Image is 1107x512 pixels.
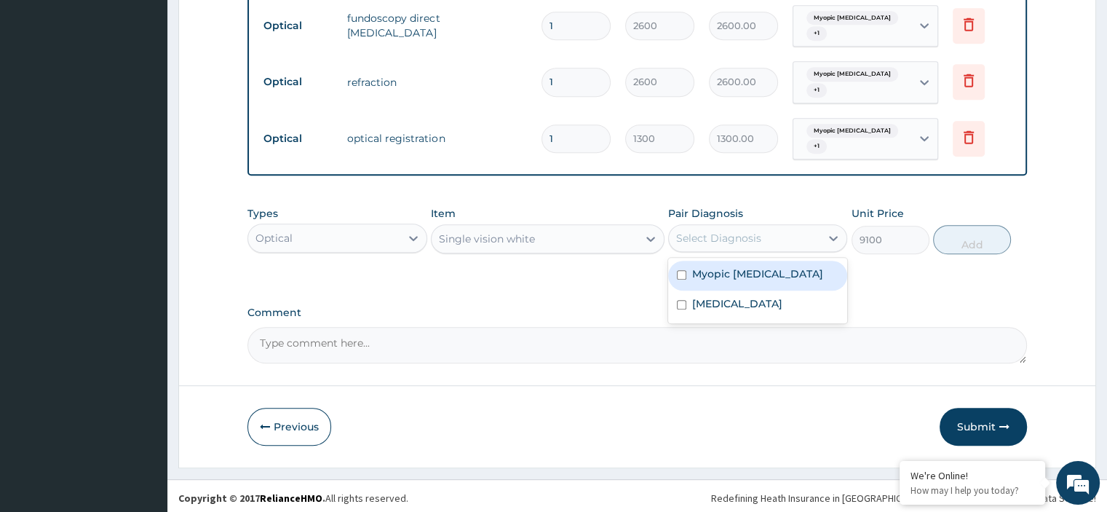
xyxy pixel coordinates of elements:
td: refraction [340,68,533,97]
label: Types [247,208,278,220]
span: + 1 [806,26,827,41]
span: Myopic [MEDICAL_DATA] [806,67,898,82]
td: optical registration [340,124,533,153]
button: Previous [247,408,331,446]
strong: Copyright © 2017 . [178,492,325,505]
div: Redefining Heath Insurance in [GEOGRAPHIC_DATA] using Telemedicine and Data Science! [711,491,1096,505]
td: Optical [256,68,340,95]
button: Submit [940,408,1027,446]
textarea: Type your message and hit 'Enter' [7,350,277,401]
label: Item [431,206,456,221]
span: + 1 [806,139,827,154]
div: Minimize live chat window [239,7,274,42]
div: Chat with us now [76,82,245,101]
span: We're online! [84,159,201,307]
a: RelianceHMO [260,492,322,505]
div: Select Diagnosis [676,231,761,245]
div: Optical [255,231,293,245]
div: We're Online! [910,469,1034,482]
p: How may I help you today? [910,484,1034,497]
span: + 1 [806,83,827,98]
img: d_794563401_company_1708531726252_794563401 [27,73,59,109]
label: Pair Diagnosis [668,206,743,221]
label: Comment [247,307,1026,319]
span: Myopic [MEDICAL_DATA] [806,11,898,25]
td: fundoscopy direct [MEDICAL_DATA] [340,4,533,47]
label: [MEDICAL_DATA] [692,296,782,311]
td: Optical [256,125,340,152]
div: Single vision white [439,232,535,246]
span: Myopic [MEDICAL_DATA] [806,124,898,138]
label: Unit Price [852,206,904,221]
td: Optical [256,12,340,39]
button: Add [933,225,1011,254]
label: Myopic [MEDICAL_DATA] [692,267,823,281]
